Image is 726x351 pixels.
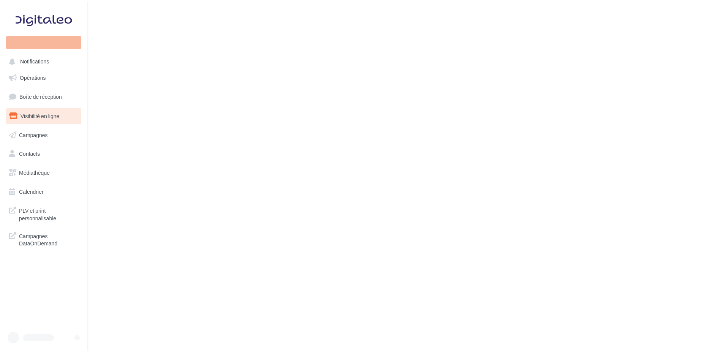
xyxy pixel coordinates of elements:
[19,206,78,222] span: PLV et print personnalisable
[5,146,83,162] a: Contacts
[5,89,83,105] a: Boîte de réception
[5,184,83,200] a: Calendrier
[20,74,46,81] span: Opérations
[20,58,49,65] span: Notifications
[5,165,83,181] a: Médiathèque
[5,127,83,143] a: Campagnes
[21,113,59,119] span: Visibilité en ligne
[19,131,48,138] span: Campagnes
[19,93,62,100] span: Boîte de réception
[5,228,83,250] a: Campagnes DataOnDemand
[6,36,81,49] div: Nouvelle campagne
[19,169,50,176] span: Médiathèque
[5,202,83,225] a: PLV et print personnalisable
[19,231,78,247] span: Campagnes DataOnDemand
[5,108,83,124] a: Visibilité en ligne
[19,150,40,157] span: Contacts
[5,70,83,86] a: Opérations
[19,188,44,195] span: Calendrier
